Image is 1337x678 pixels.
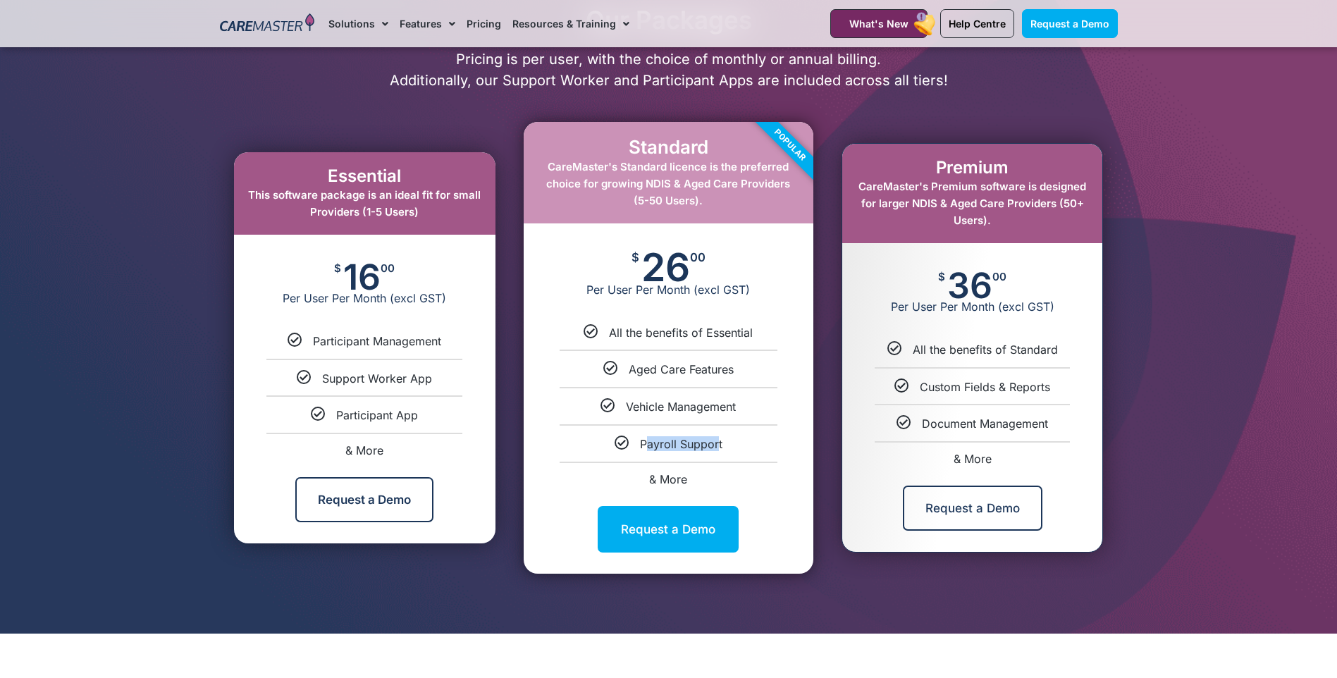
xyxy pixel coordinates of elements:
[234,291,495,305] span: Per User Per Month (excl GST)
[842,300,1102,314] span: Per User Per Month (excl GST)
[920,380,1050,394] span: Custom Fields & Reports
[830,9,928,38] a: What's New
[295,477,433,522] a: Request a Demo
[913,343,1058,357] span: All the benefits of Standard
[524,283,813,297] span: Per User Per Month (excl GST)
[626,400,736,414] span: Vehicle Management
[631,252,639,264] span: $
[641,252,690,283] span: 26
[858,180,1086,227] span: CareMaster's Premium software is designed for larger NDIS & Aged Care Providers (50+ Users).
[538,136,799,158] h2: Standard
[381,263,395,273] span: 00
[248,188,481,218] span: This software package is an ideal fit for small Providers (1-5 Users)
[903,486,1042,531] a: Request a Demo
[248,166,481,187] h2: Essential
[1022,9,1118,38] a: Request a Demo
[345,443,383,457] span: & More
[856,158,1088,178] h2: Premium
[598,506,739,553] a: Request a Demo
[334,263,341,273] span: $
[690,252,706,264] span: 00
[336,408,418,422] span: Participant App
[992,271,1006,282] span: 00
[940,9,1014,38] a: Help Centre
[649,472,687,486] span: & More
[1030,18,1109,30] span: Request a Demo
[710,65,870,226] div: Popular
[947,271,992,300] span: 36
[609,326,753,340] span: All the benefits of Essential
[922,417,1048,431] span: Document Management
[954,452,992,466] span: & More
[322,371,432,386] span: Support Worker App
[938,271,945,282] span: $
[849,18,908,30] span: What's New
[949,18,1006,30] span: Help Centre
[629,362,734,376] span: Aged Care Features
[213,49,1125,91] p: Pricing is per user, with the choice of monthly or annual billing. Additionally, our Support Work...
[640,437,722,451] span: Payroll Support
[220,13,315,35] img: CareMaster Logo
[546,160,790,207] span: CareMaster's Standard licence is the preferred choice for growing NDIS & Aged Care Providers (5-5...
[343,263,381,291] span: 16
[313,334,441,348] span: Participant Management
